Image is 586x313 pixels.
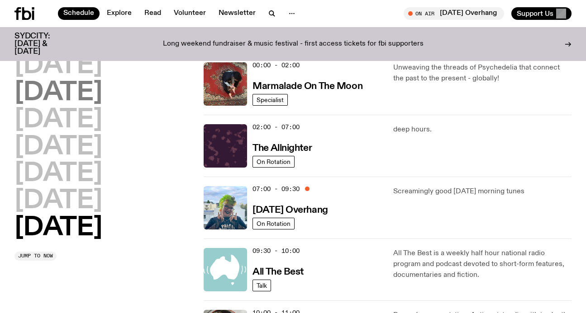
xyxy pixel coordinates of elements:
[58,7,100,20] a: Schedule
[253,247,300,255] span: 09:30 - 10:00
[14,107,102,133] button: [DATE]
[14,33,72,56] h3: SYDCITY: [DATE] & [DATE]
[14,135,102,160] button: [DATE]
[517,9,553,18] span: Support Us
[257,220,291,227] span: On Rotation
[14,188,102,214] button: [DATE]
[257,282,267,289] span: Talk
[253,218,295,229] a: On Rotation
[253,142,312,153] a: The Allnighter
[253,123,300,131] span: 02:00 - 07:00
[253,185,300,193] span: 07:00 - 09:30
[393,124,572,135] p: deep hours.
[253,266,304,277] a: All The Best
[163,40,424,48] p: Long weekend fundraiser & music festival - first access tickets for fbi supporters
[139,7,167,20] a: Read
[18,253,53,258] span: Jump to now
[204,62,247,106] img: Tommy - Persian Rug
[14,215,102,241] button: [DATE]
[253,61,300,70] span: 00:00 - 02:00
[14,80,102,106] button: [DATE]
[253,82,362,91] h3: Marmalade On The Moon
[511,7,572,20] button: Support Us
[253,204,328,215] a: [DATE] Overhang
[253,280,271,291] a: Talk
[168,7,211,20] a: Volunteer
[213,7,261,20] a: Newsletter
[101,7,137,20] a: Explore
[253,206,328,215] h3: [DATE] Overhang
[253,80,362,91] a: Marmalade On The Moon
[393,248,572,280] p: All The Best is a weekly half hour national radio program and podcast devoted to short-form featu...
[14,161,102,187] button: [DATE]
[404,7,504,20] button: On Air[DATE] Overhang
[253,156,295,168] a: On Rotation
[253,94,288,106] a: Specialist
[253,144,312,153] h3: The Allnighter
[257,96,284,103] span: Specialist
[253,267,304,277] h3: All The Best
[14,53,102,79] button: [DATE]
[393,62,572,84] p: Unweaving the threads of Psychedelia that connect the past to the present - globally!
[393,186,572,197] p: Screamingly good [DATE] morning tunes
[257,158,291,165] span: On Rotation
[14,252,57,261] button: Jump to now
